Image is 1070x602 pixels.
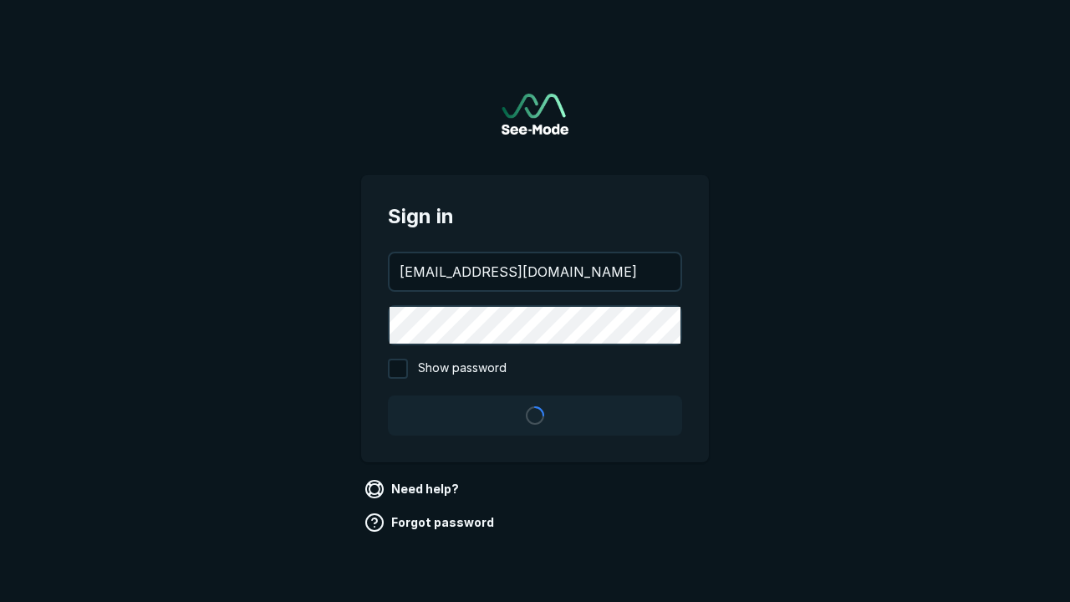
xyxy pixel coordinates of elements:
span: Sign in [388,202,682,232]
a: Go to sign in [502,94,568,135]
span: Show password [418,359,507,379]
a: Need help? [361,476,466,503]
a: Forgot password [361,509,501,536]
img: See-Mode Logo [502,94,568,135]
input: your@email.com [390,253,680,290]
